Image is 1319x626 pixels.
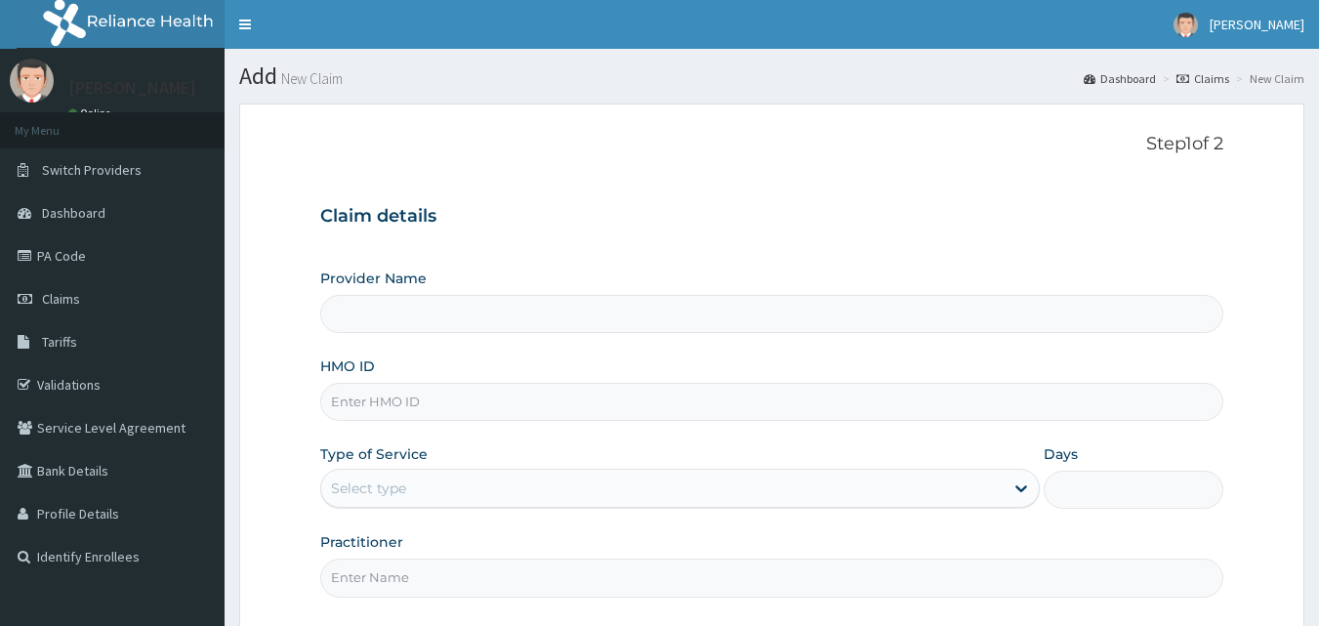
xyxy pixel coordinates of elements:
[320,134,1224,155] p: Step 1 of 2
[277,71,343,86] small: New Claim
[42,290,80,308] span: Claims
[320,444,428,464] label: Type of Service
[320,269,427,288] label: Provider Name
[320,559,1224,597] input: Enter Name
[320,206,1224,228] h3: Claim details
[42,204,105,222] span: Dashboard
[1084,70,1156,87] a: Dashboard
[320,356,375,376] label: HMO ID
[42,161,142,179] span: Switch Providers
[331,479,406,498] div: Select type
[1231,70,1304,87] li: New Claim
[1044,444,1078,464] label: Days
[320,383,1224,421] input: Enter HMO ID
[68,79,196,97] p: [PERSON_NAME]
[68,106,115,120] a: Online
[1210,16,1304,33] span: [PERSON_NAME]
[10,59,54,103] img: User Image
[1174,13,1198,37] img: User Image
[239,63,1304,89] h1: Add
[1176,70,1229,87] a: Claims
[320,532,403,552] label: Practitioner
[42,333,77,351] span: Tariffs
